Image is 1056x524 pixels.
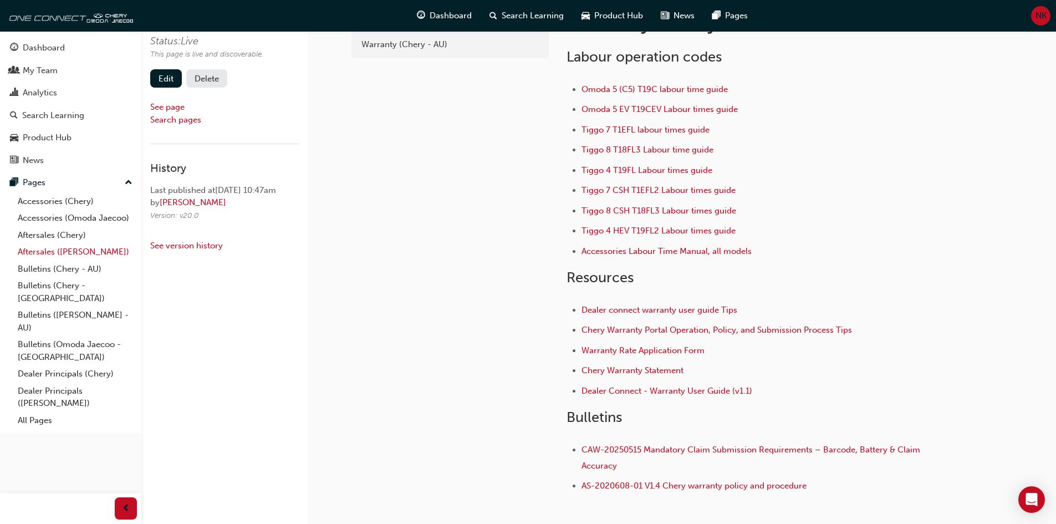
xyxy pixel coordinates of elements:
[581,365,683,375] a: Chery Warranty Statement
[594,9,643,22] span: Product Hub
[567,48,722,65] span: Labour operation codes
[10,88,18,98] span: chart-icon
[6,4,133,27] img: oneconnect
[186,69,227,88] button: Delete
[581,226,736,236] a: Tiggo 4 HEV T19FL2 Labour times guide
[13,243,137,261] a: Aftersales ([PERSON_NAME])
[4,105,137,126] a: Search Learning
[150,162,299,175] h3: History
[10,66,18,76] span: people-icon
[13,227,137,244] a: Aftersales (Chery)
[4,60,137,81] a: My Team
[652,4,703,27] a: news-iconNews
[581,386,752,396] a: Dealer Connect - Warranty User Guide (v1.1)
[4,172,137,193] button: Pages
[661,9,669,23] span: news-icon
[23,42,65,54] div: Dashboard
[674,9,695,22] span: News
[150,49,263,59] span: This page is live and discoverable.
[13,412,137,429] a: All Pages
[356,35,544,54] a: Warranty (Chery - AU)
[13,383,137,412] a: Dealer Principals ([PERSON_NAME])
[1018,486,1045,513] div: Open Intercom Messenger
[581,9,590,23] span: car-icon
[13,307,137,336] a: Bulletins ([PERSON_NAME] - AU)
[22,109,84,122] div: Search Learning
[489,9,497,23] span: search-icon
[150,115,201,125] a: Search pages
[150,35,263,48] div: Status: Live
[581,206,736,216] a: Tiggo 8 CSH T18FL3 Labour times guide
[150,184,299,197] div: Last published at [DATE] 10:47am
[581,305,737,315] a: Dealer connect warranty user guide Tips
[150,196,299,209] div: by
[10,156,18,166] span: news-icon
[573,4,652,27] a: car-iconProduct Hub
[567,269,634,286] span: Resources
[581,345,705,355] a: Warranty Rate Application Form
[4,35,137,172] button: DashboardMy TeamAnalyticsSearch LearningProduct HubNews
[581,145,713,155] a: Tiggo 8 T18FL3 Labour time guide
[481,4,573,27] a: search-iconSearch Learning
[581,325,852,335] a: Chery Warranty Portal Operation, Policy, and Submission Process Tips
[150,211,199,220] span: Version: v 20 . 0
[581,84,728,94] a: Omoda 5 (C5) T19C labour time guide
[10,111,18,121] span: search-icon
[4,38,137,58] a: Dashboard
[13,365,137,383] a: Dealer Principals (Chery)
[150,69,182,88] a: Edit
[23,64,58,77] div: My Team
[23,154,44,167] div: News
[10,178,18,188] span: pages-icon
[1031,6,1050,26] button: NK
[10,43,18,53] span: guage-icon
[581,185,736,195] a: Tiggo 7 CSH T1EFL2 Labour times guide
[23,176,45,189] div: Pages
[125,176,132,190] span: up-icon
[725,9,748,22] span: Pages
[150,102,185,112] a: See page
[1035,9,1047,22] span: NK
[567,409,622,426] span: Bulletins
[13,193,137,210] a: Accessories (Chery)
[13,336,137,365] a: Bulletins (Omoda Jaecoo - [GEOGRAPHIC_DATA])
[581,165,712,175] a: Tiggo 4 T19FL Labour times guide
[581,246,752,256] span: Accessories Labour Time Manual, all models
[703,4,757,27] a: pages-iconPages
[10,133,18,143] span: car-icon
[4,83,137,103] a: Analytics
[160,197,226,207] a: [PERSON_NAME]
[581,481,807,491] a: AS-2020608-01 V1.4 Chery warranty policy and procedure
[581,445,922,471] a: CAW-20250515 Mandatory Claim Submission Requirements – Barcode, Battery & Claim Accuracy
[581,104,738,114] a: Omoda 5 EV T19CEV Labour times guide
[150,241,223,251] a: See version history
[13,261,137,278] a: Bulletins (Chery - AU)
[712,9,721,23] span: pages-icon
[581,125,710,135] a: Tiggo 7 T1EFL labour times guide
[4,150,137,171] a: News
[23,87,57,99] div: Analytics
[13,210,137,227] a: Accessories (Omoda Jaecoo)
[417,9,425,23] span: guage-icon
[408,4,481,27] a: guage-iconDashboard
[13,277,137,307] a: Bulletins (Chery - [GEOGRAPHIC_DATA])
[430,9,472,22] span: Dashboard
[361,38,539,51] div: Warranty (Chery - AU)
